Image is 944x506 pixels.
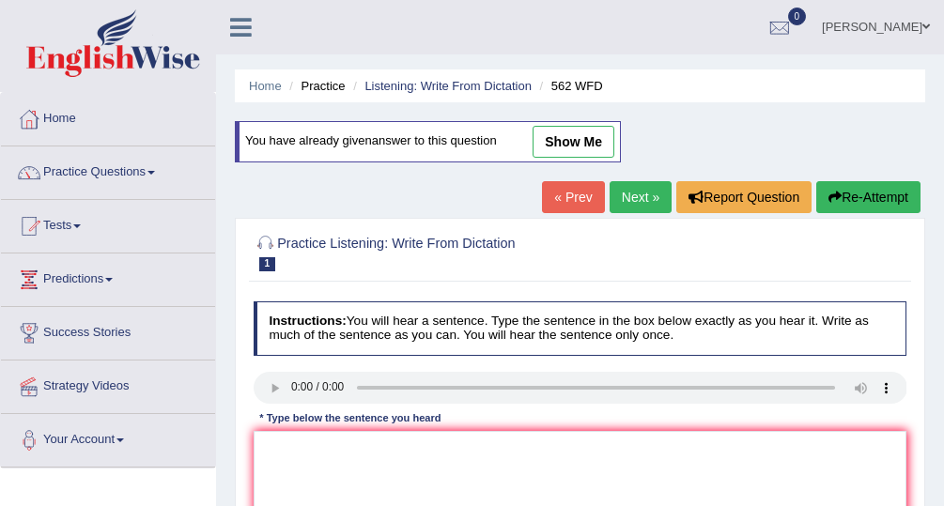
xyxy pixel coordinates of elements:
[235,121,621,162] div: You have already given answer to this question
[285,77,345,95] li: Practice
[676,181,812,213] button: Report Question
[788,8,807,25] span: 0
[1,200,215,247] a: Tests
[1,253,215,300] a: Predictions
[254,301,907,355] h4: You will hear a sentence. Type the sentence in the box below exactly as you hear it. Write as muc...
[254,232,658,271] h2: Practice Listening: Write From Dictation
[542,181,604,213] a: « Prev
[254,411,447,427] div: * Type below the sentence you heard
[1,93,215,140] a: Home
[535,77,603,95] li: 562 WFD
[269,314,346,328] b: Instructions:
[816,181,921,213] button: Re-Attempt
[259,257,276,271] span: 1
[1,360,215,407] a: Strategy Videos
[1,146,215,193] a: Practice Questions
[1,307,215,354] a: Success Stories
[249,79,282,93] a: Home
[533,126,614,158] a: show me
[610,181,672,213] a: Next »
[1,414,215,461] a: Your Account
[364,79,532,93] a: Listening: Write From Dictation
